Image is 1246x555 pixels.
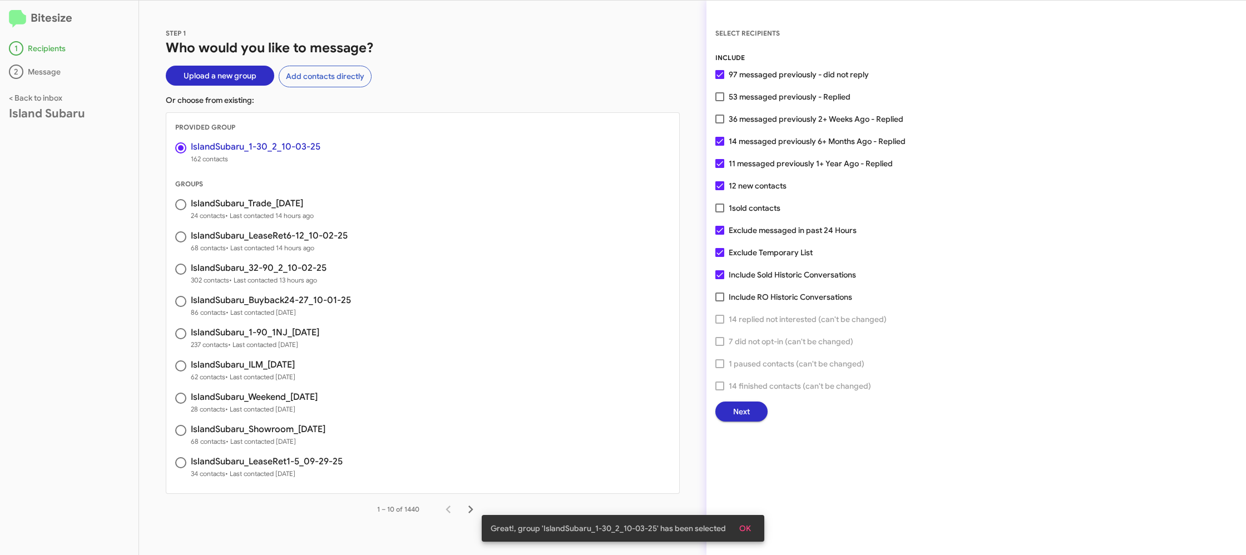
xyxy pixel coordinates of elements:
span: 36 messaged previously 2+ Weeks Ago - Replied [729,112,903,126]
div: Recipients [9,41,130,56]
div: Message [9,65,130,79]
span: 14 finished contacts (can't be changed) [729,379,871,393]
div: PROVIDED GROUP [166,122,679,133]
span: 237 contacts [191,339,319,350]
h3: IslandSubaru_1-90_1NJ_[DATE] [191,328,319,337]
span: STEP 1 [166,29,186,37]
button: Next [715,402,768,422]
span: 7 did not opt-in (can't be changed) [729,335,853,348]
span: Upload a new group [184,66,256,86]
h1: Who would you like to message? [166,39,680,57]
a: < Back to inbox [9,93,62,103]
h3: IslandSubaru_Trade_[DATE] [191,199,314,208]
span: Exclude messaged in past 24 Hours [729,224,857,237]
span: 12 new contacts [729,179,787,192]
span: Include Sold Historic Conversations [729,268,856,281]
span: SELECT RECIPIENTS [715,29,780,37]
span: 68 contacts [191,242,348,254]
span: 1 [729,201,780,215]
div: 1 [9,41,23,56]
span: • Last contacted [DATE] [226,308,296,316]
span: 62 contacts [191,371,295,383]
span: • Last contacted [DATE] [225,405,295,413]
span: • Last contacted 14 hours ago [225,211,314,220]
div: INCLUDE [715,52,1237,63]
span: 11 messaged previously 1+ Year Ago - Replied [729,157,893,170]
span: sold contacts [732,203,780,213]
span: 86 contacts [191,307,351,318]
span: • Last contacted [DATE] [228,340,298,349]
h3: IslandSubaru_Showroom_[DATE] [191,425,325,434]
span: 302 contacts [191,275,327,286]
div: 2 [9,65,23,79]
button: Next page [459,498,482,521]
button: Add contacts directly [279,66,372,87]
h2: Bitesize [9,9,130,28]
span: • Last contacted [DATE] [225,469,295,478]
button: Upload a new group [166,66,274,86]
span: Great!, group 'IslandSubaru_1-30_2_10-03-25' has been selected [491,523,726,534]
span: Include RO Historic Conversations [729,290,852,304]
p: Or choose from existing: [166,95,680,106]
span: 24 contacts [191,210,314,221]
span: 1 paused contacts (can't be changed) [729,357,864,370]
img: logo-minimal.svg [9,10,26,28]
span: 28 contacts [191,404,318,415]
span: Exclude Temporary List [729,246,813,259]
button: Previous page [437,498,459,521]
div: 1 – 10 of 1440 [377,504,419,515]
h3: IslandSubaru_LeaseRet6-12_10-02-25 [191,231,348,240]
span: 14 messaged previously 6+ Months Ago - Replied [729,135,906,148]
h3: IslandSubaru_32-90_2_10-02-25 [191,264,327,272]
span: • Last contacted [DATE] [226,437,296,445]
span: 97 messaged previously - did not reply [729,68,869,81]
h3: IslandSubaru_1-30_2_10-03-25 [191,142,320,151]
span: • Last contacted 13 hours ago [229,276,317,284]
span: 14 replied not interested (can't be changed) [729,313,887,326]
span: OK [739,518,751,538]
span: Next [733,402,750,422]
span: • Last contacted 14 hours ago [226,244,314,252]
div: GROUPS [166,179,679,190]
h3: IslandSubaru_ILM_[DATE] [191,360,295,369]
span: 34 contacts [191,468,343,479]
button: OK [730,518,760,538]
h3: IslandSubaru_Weekend_[DATE] [191,393,318,402]
span: 162 contacts [191,153,320,165]
span: • Last contacted [DATE] [225,373,295,381]
h3: IslandSubaru_Buyback24-27_10-01-25 [191,296,351,305]
span: 68 contacts [191,436,325,447]
div: Island Subaru [9,108,130,119]
span: 53 messaged previously - Replied [729,90,851,103]
h3: IslandSubaru_LeaseRet1-5_09-29-25 [191,457,343,466]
